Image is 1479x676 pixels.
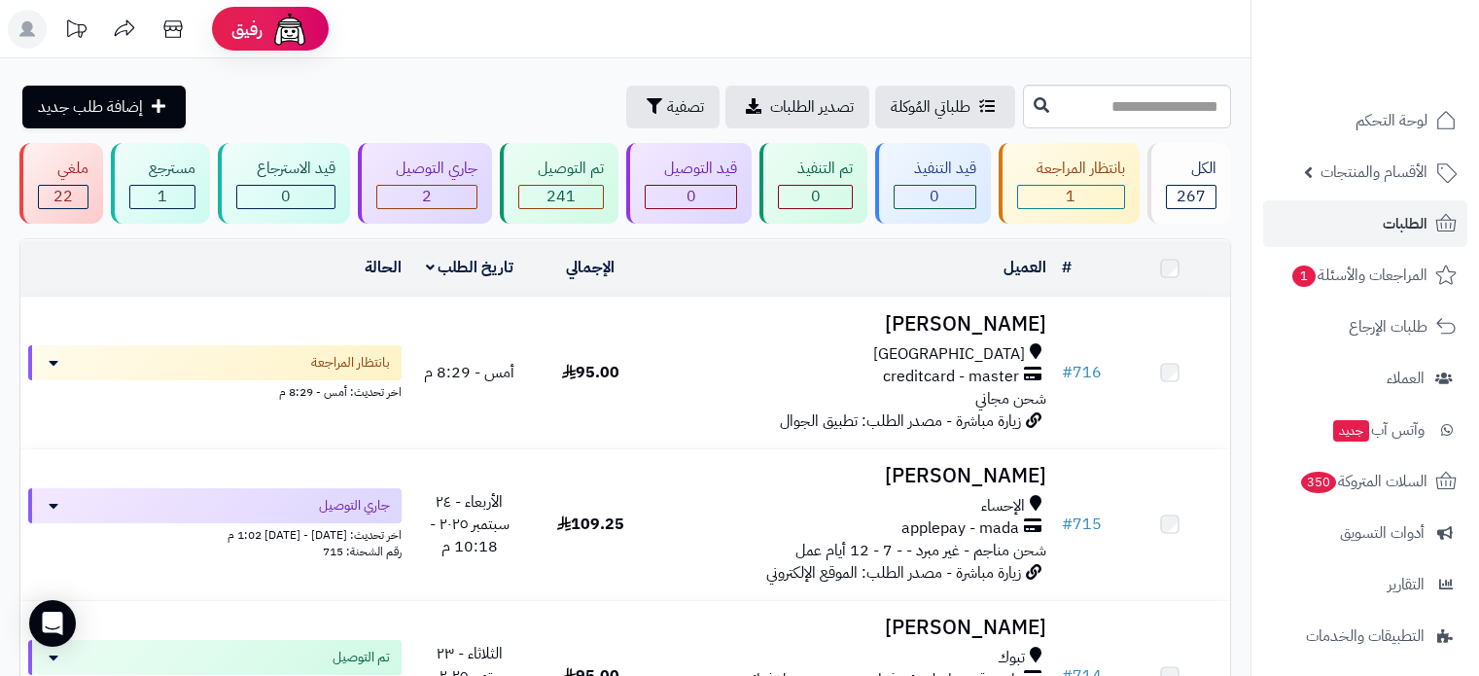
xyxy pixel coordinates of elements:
a: تم التنفيذ 0 [756,143,871,224]
span: شحن مجاني [975,387,1046,410]
div: جاري التوصيل [376,158,477,180]
a: #715 [1062,513,1102,536]
span: رفيق [231,18,263,41]
span: 1 [158,185,167,208]
a: العميل [1004,256,1046,279]
div: الكل [1166,158,1216,180]
div: اخر تحديث: أمس - 8:29 م [28,380,402,401]
a: تحديثات المنصة [52,10,100,53]
span: creditcard - master [883,366,1019,388]
a: التقارير [1263,561,1467,608]
span: زيارة مباشرة - مصدر الطلب: الموقع الإلكتروني [766,561,1021,585]
span: 2 [422,185,432,208]
span: applepay - mada [901,517,1019,540]
div: ملغي [38,158,88,180]
div: مسترجع [129,158,195,180]
span: الطلبات [1383,210,1427,237]
div: 0 [646,186,736,208]
div: اخر تحديث: [DATE] - [DATE] 1:02 م [28,523,402,544]
span: [GEOGRAPHIC_DATA] [873,343,1025,366]
div: 1 [130,186,194,208]
a: إضافة طلب جديد [22,86,186,128]
span: بانتظار المراجعة [311,353,390,373]
h3: [PERSON_NAME] [658,617,1045,639]
a: التطبيقات والخدمات [1263,613,1467,659]
a: تصدير الطلبات [725,86,869,128]
img: logo-2.png [1347,15,1461,55]
span: الأقسام والمنتجات [1321,159,1427,186]
a: #716 [1062,361,1102,384]
a: طلبات الإرجاع [1263,303,1467,350]
span: 241 [546,185,576,208]
span: أمس - 8:29 م [424,361,514,384]
span: 1 [1292,266,1317,288]
a: لوحة التحكم [1263,97,1467,144]
span: # [1062,361,1073,384]
span: 0 [811,185,821,208]
a: الكل267 [1144,143,1235,224]
div: قيد الاسترجاع [236,158,335,180]
div: 2 [377,186,476,208]
div: قيد التوصيل [645,158,737,180]
div: Open Intercom Messenger [29,600,76,647]
span: تصدير الطلبات [770,95,854,119]
span: التقارير [1388,571,1425,598]
span: تصفية [667,95,704,119]
span: تم التوصيل [333,648,390,667]
span: وآتس آب [1331,416,1425,444]
span: الأربعاء - ٢٤ سبتمبر ٢٠٢٥ - 10:18 م [430,490,510,558]
span: شحن مناجم - غير مبرد - - 7 - 12 أيام عمل [795,539,1046,562]
span: العملاء [1387,365,1425,392]
div: 0 [237,186,334,208]
button: تصفية [626,86,720,128]
span: جديد [1333,420,1369,442]
h3: [PERSON_NAME] [658,465,1045,487]
a: الطلبات [1263,200,1467,247]
a: # [1062,256,1072,279]
a: الإجمالي [566,256,615,279]
a: قيد الاسترجاع 0 [214,143,353,224]
span: طلباتي المُوكلة [891,95,970,119]
span: الإحساء [981,495,1025,517]
span: # [1062,513,1073,536]
span: 350 [1300,472,1336,494]
a: جاري التوصيل 2 [354,143,496,224]
a: أدوات التسويق [1263,510,1467,556]
span: 95.00 [562,361,619,384]
a: تم التوصيل 241 [496,143,622,224]
div: 1 [1018,186,1124,208]
span: 267 [1177,185,1206,208]
div: 0 [895,186,974,208]
span: 0 [930,185,939,208]
span: لوحة التحكم [1356,107,1427,134]
span: إضافة طلب جديد [38,95,143,119]
span: 0 [281,185,291,208]
a: تاريخ الطلب [426,256,514,279]
a: قيد التوصيل 0 [622,143,756,224]
div: تم التوصيل [518,158,604,180]
div: بانتظار المراجعة [1017,158,1125,180]
div: تم التنفيذ [778,158,853,180]
a: العملاء [1263,355,1467,402]
span: 1 [1066,185,1075,208]
span: رقم الشحنة: 715 [323,543,402,560]
div: 241 [519,186,603,208]
span: 109.25 [557,513,624,536]
a: قيد التنفيذ 0 [871,143,994,224]
span: أدوات التسويق [1340,519,1425,547]
span: السلات المتروكة [1299,468,1427,495]
span: المراجعات والأسئلة [1290,262,1427,289]
span: زيارة مباشرة - مصدر الطلب: تطبيق الجوال [780,409,1021,433]
a: وآتس آبجديد [1263,407,1467,453]
img: ai-face.png [270,10,309,49]
span: تبوك [998,647,1025,669]
a: الحالة [365,256,402,279]
a: طلباتي المُوكلة [875,86,1015,128]
span: 0 [687,185,696,208]
a: بانتظار المراجعة 1 [995,143,1144,224]
a: ملغي 22 [16,143,107,224]
h3: [PERSON_NAME] [658,313,1045,336]
span: التطبيقات والخدمات [1306,623,1425,650]
div: 22 [39,186,88,208]
div: 0 [779,186,852,208]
